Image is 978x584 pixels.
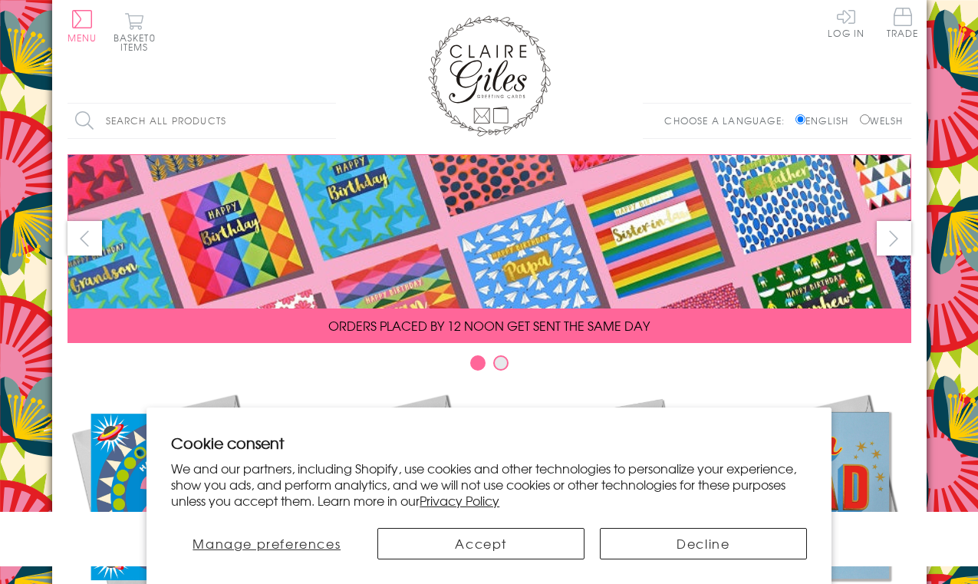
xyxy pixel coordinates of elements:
input: Search [321,104,336,138]
input: English [795,114,805,124]
span: Menu [68,31,97,45]
div: Carousel Pagination [68,355,911,378]
a: Trade [887,8,919,41]
span: 0 items [120,31,156,54]
p: We and our partners, including Shopify, use cookies and other technologies to personalize your ex... [171,460,807,508]
label: English [795,114,856,127]
button: Carousel Page 2 [493,355,509,371]
p: Choose a language: [664,114,792,127]
button: prev [68,221,102,256]
span: Trade [887,8,919,38]
input: Welsh [860,114,870,124]
input: Search all products [68,104,336,138]
button: Menu [68,10,97,42]
span: ORDERS PLACED BY 12 NOON GET SENT THE SAME DAY [328,316,650,335]
img: Claire Giles Greetings Cards [428,15,551,137]
h2: Cookie consent [171,432,807,454]
button: next [877,221,911,256]
button: Accept [377,528,584,559]
a: Privacy Policy [420,491,499,510]
button: Manage preferences [171,528,362,559]
a: Log In [828,8,864,38]
button: Carousel Page 1 (Current Slide) [470,355,486,371]
span: Manage preferences [193,534,341,553]
button: Basket0 items [114,12,156,51]
label: Welsh [860,114,904,127]
button: Decline [600,528,807,559]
